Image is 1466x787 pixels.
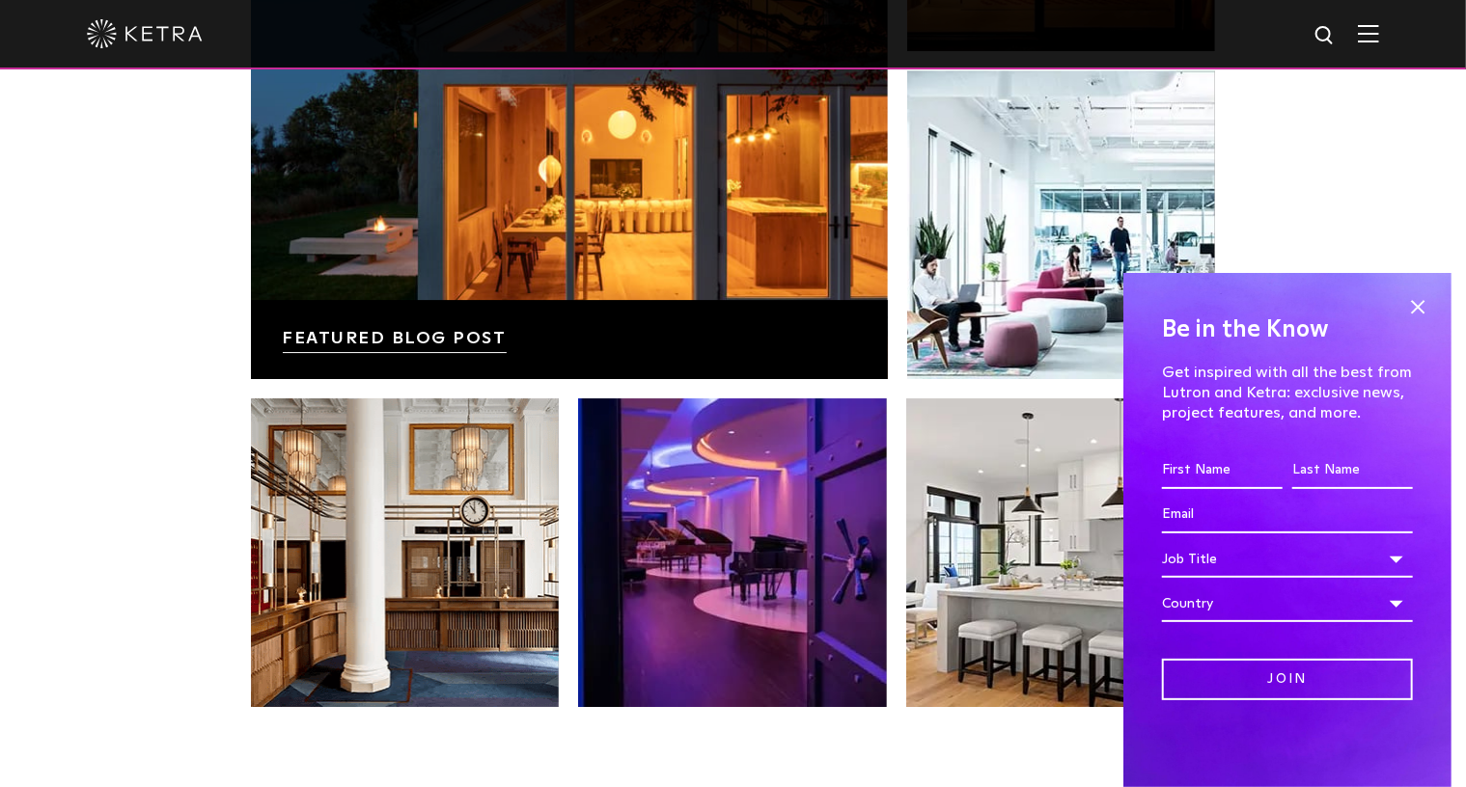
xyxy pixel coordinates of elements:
[87,19,203,48] img: ketra-logo-2019-white
[1358,24,1379,42] img: Hamburger%20Nav.svg
[1162,452,1283,489] input: First Name
[1162,497,1413,533] input: Email
[1292,452,1413,489] input: Last Name
[1162,541,1413,578] div: Job Title
[1162,363,1413,422] p: Get inspired with all the best from Lutron and Ketra: exclusive news, project features, and more.
[1314,24,1338,48] img: search icon
[1162,585,1413,622] div: Country
[1162,659,1413,700] input: Join
[1162,312,1413,348] h4: Be in the Know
